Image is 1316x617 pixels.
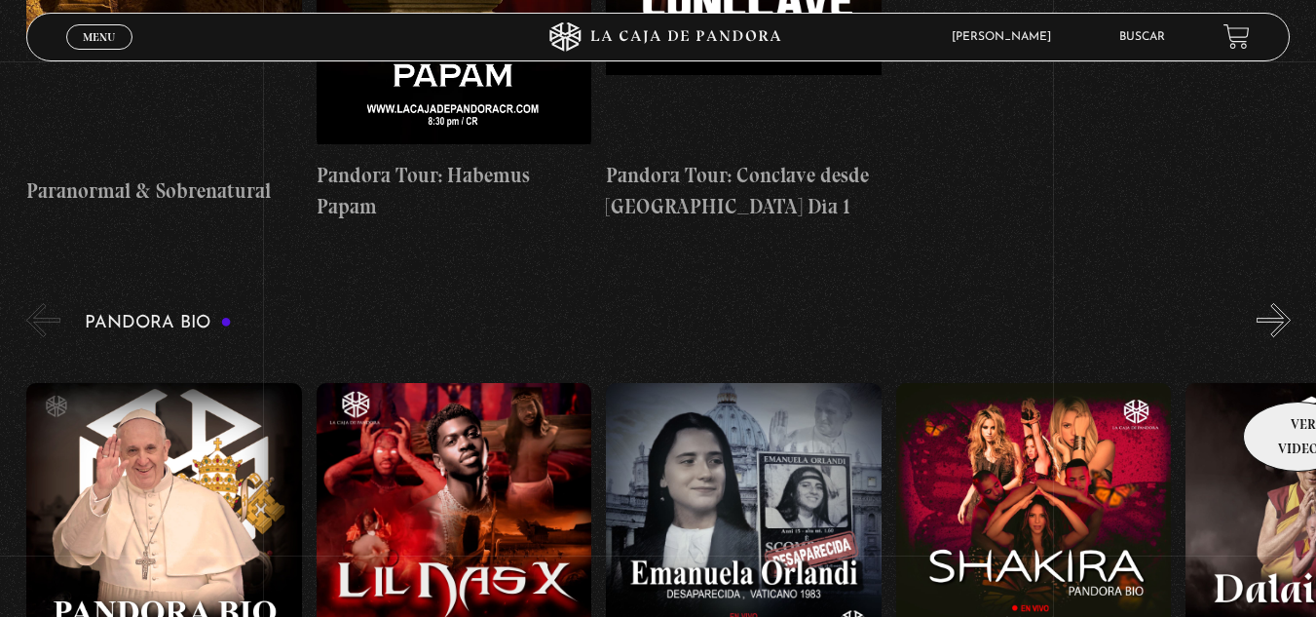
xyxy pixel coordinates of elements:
[83,31,115,43] span: Menu
[1257,303,1291,337] button: Next
[76,47,122,60] span: Cerrar
[606,160,882,221] h4: Pandora Tour: Conclave desde [GEOGRAPHIC_DATA] Dia 1
[1223,23,1250,50] a: View your shopping cart
[85,314,232,332] h3: Pandora Bio
[942,31,1071,43] span: [PERSON_NAME]
[1119,31,1165,43] a: Buscar
[26,175,302,207] h4: Paranormal & Sobrenatural
[317,160,592,221] h4: Pandora Tour: Habemus Papam
[26,303,60,337] button: Previous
